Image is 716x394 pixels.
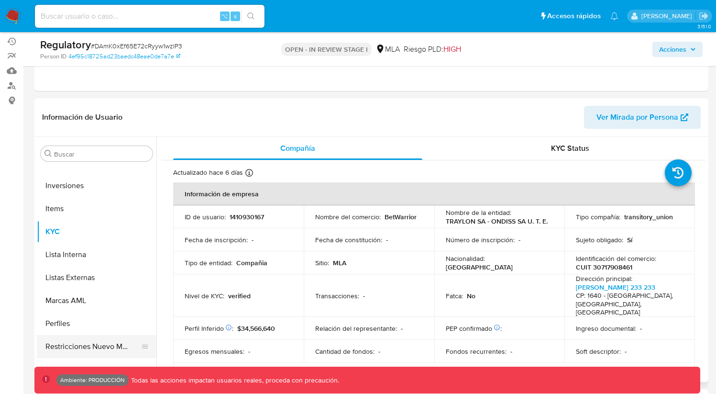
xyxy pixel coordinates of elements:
b: Person ID [40,52,66,61]
p: BetWarrior [385,213,417,221]
p: Ingreso documental : [576,324,636,333]
p: Compañia [236,259,267,267]
span: 3.151.0 [697,23,711,30]
p: Cantidad de fondos : [315,347,375,356]
p: Transacciones : [315,292,359,300]
p: Ambiente: PRODUCCIÓN [60,378,125,382]
p: - [378,347,380,356]
button: Inversiones [37,174,156,197]
p: - [386,236,388,244]
p: - [625,347,627,356]
button: Listas Externas [37,266,156,289]
p: Egresos mensuales : [185,347,244,356]
button: Tarjetas [37,358,156,381]
p: Fecha de inscripción : [185,236,248,244]
p: Fondos recurrentes : [446,347,507,356]
p: Dirección principal : [576,274,632,283]
p: Nacionalidad : [446,254,485,263]
p: Nombre de la entidad : [446,208,511,217]
p: transitory_union [624,213,673,221]
p: Sitio : [315,259,329,267]
p: Número de inscripción : [446,236,515,244]
p: No [467,292,475,300]
th: Información de empresa [173,182,695,205]
a: Salir [699,11,709,21]
a: [PERSON_NAME] 233 233 [576,282,655,292]
p: - [510,347,512,356]
button: KYC [37,220,156,243]
p: Sujeto obligado : [576,236,623,244]
span: ⌥ [221,11,228,21]
span: Accesos rápidos [547,11,601,21]
p: Tipo compañía : [576,213,620,221]
span: Acciones [659,42,686,57]
span: Ver Mirada por Persona [596,106,678,129]
p: - [363,292,365,300]
p: Relación del representante : [315,324,397,333]
a: Notificaciones [610,12,618,20]
p: PEP confirmado : [446,324,502,333]
p: [GEOGRAPHIC_DATA] [446,263,513,271]
span: $34,566,640 [237,324,275,333]
p: ID de usuario : [185,213,226,221]
h4: CP: 1640 - [GEOGRAPHIC_DATA], [GEOGRAPHIC_DATA], [GEOGRAPHIC_DATA] [576,292,680,317]
p: 1410930167 [230,213,264,221]
button: Restricciones Nuevo Mundo [37,335,149,358]
button: Acciones [652,42,703,57]
p: - [248,347,250,356]
button: Marcas AML [37,289,156,312]
button: Ver Mirada por Persona [584,106,701,129]
p: OPEN - IN REVIEW STAGE I [281,43,372,56]
span: HIGH [443,44,461,55]
div: MLA [375,44,400,55]
input: Buscar [54,150,149,158]
button: Perfiles [37,312,156,335]
p: Soft descriptor : [576,347,621,356]
a: 4ef95c18725ad23baedc48eae0de7a7e [68,52,180,61]
span: KYC Status [551,143,589,154]
p: Fatca : [446,292,463,300]
p: Tipo de entidad : [185,259,232,267]
p: CUIT 30717908461 [576,263,632,271]
p: MLA [333,259,346,267]
p: Todas las acciones impactan usuarios reales, proceda con precaución. [129,376,339,385]
b: Regulatory [40,37,91,52]
p: - [401,324,403,333]
button: Buscar [44,150,52,158]
p: Perfil Inferido : [185,324,233,333]
p: Actualizado hace 6 días [173,168,243,177]
span: s [234,11,237,21]
button: Lista Interna [37,243,156,266]
button: Items [37,197,156,220]
p: - [518,236,520,244]
p: Identificación del comercio : [576,254,656,263]
input: Buscar usuario o caso... [35,10,264,23]
p: Nombre del comercio : [315,213,381,221]
p: joaquin.dolcemascolo@mercadolibre.com [641,11,695,21]
p: Sí [627,236,632,244]
p: verified [228,292,251,300]
p: Nivel de KYC : [185,292,224,300]
p: - [640,324,642,333]
p: TRAYLON SA - ONDISS SA U. T. E. [446,217,548,225]
h1: Información de Usuario [42,113,122,122]
button: search-icon [241,10,261,23]
p: - [252,236,253,244]
p: Fecha de constitución : [315,236,382,244]
span: # DAmK0xEf65E72cRyyw1wzIP3 [91,41,182,51]
span: Compañía [280,143,315,154]
span: Riesgo PLD: [404,44,461,55]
